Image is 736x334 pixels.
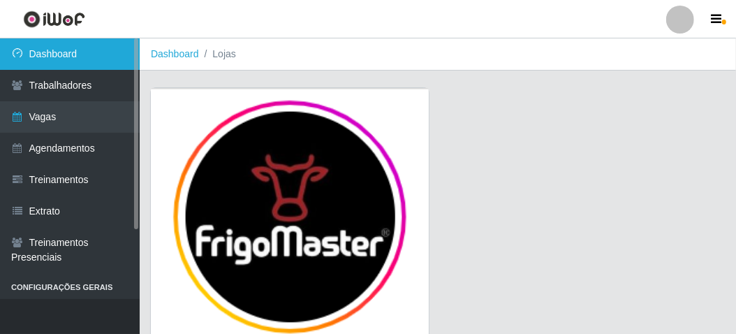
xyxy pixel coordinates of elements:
[151,48,199,59] a: Dashboard
[23,10,85,28] img: CoreUI Logo
[140,38,736,71] nav: breadcrumb
[199,47,236,61] li: Lojas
